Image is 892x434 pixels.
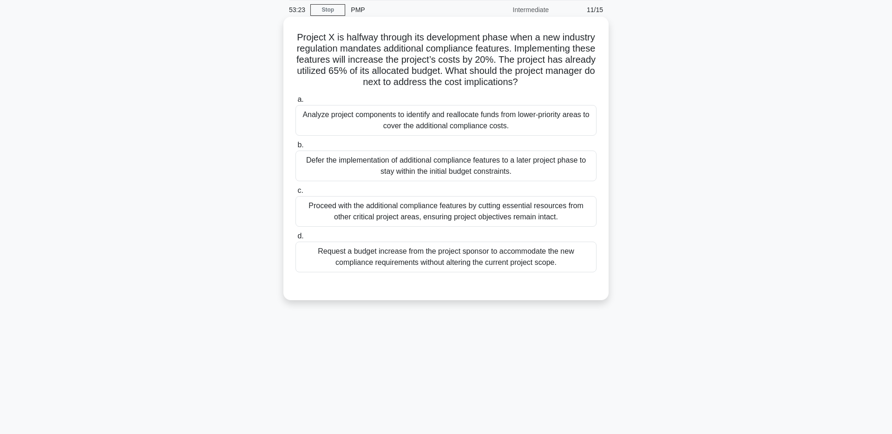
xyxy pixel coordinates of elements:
[295,105,597,136] div: Analyze project components to identify and reallocate funds from lower-priority areas to cover th...
[295,32,597,88] h5: Project X is halfway through its development phase when a new industry regulation mandates additi...
[297,141,303,149] span: b.
[295,151,597,181] div: Defer the implementation of additional compliance features to a later project phase to stay withi...
[283,0,310,19] div: 53:23
[295,242,597,272] div: Request a budget increase from the project sponsor to accommodate the new compliance requirements...
[310,4,345,16] a: Stop
[297,232,303,240] span: d.
[473,0,554,19] div: Intermediate
[297,186,303,194] span: c.
[554,0,609,19] div: 11/15
[295,196,597,227] div: Proceed with the additional compliance features by cutting essential resources from other critica...
[345,0,473,19] div: PMP
[297,95,303,103] span: a.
